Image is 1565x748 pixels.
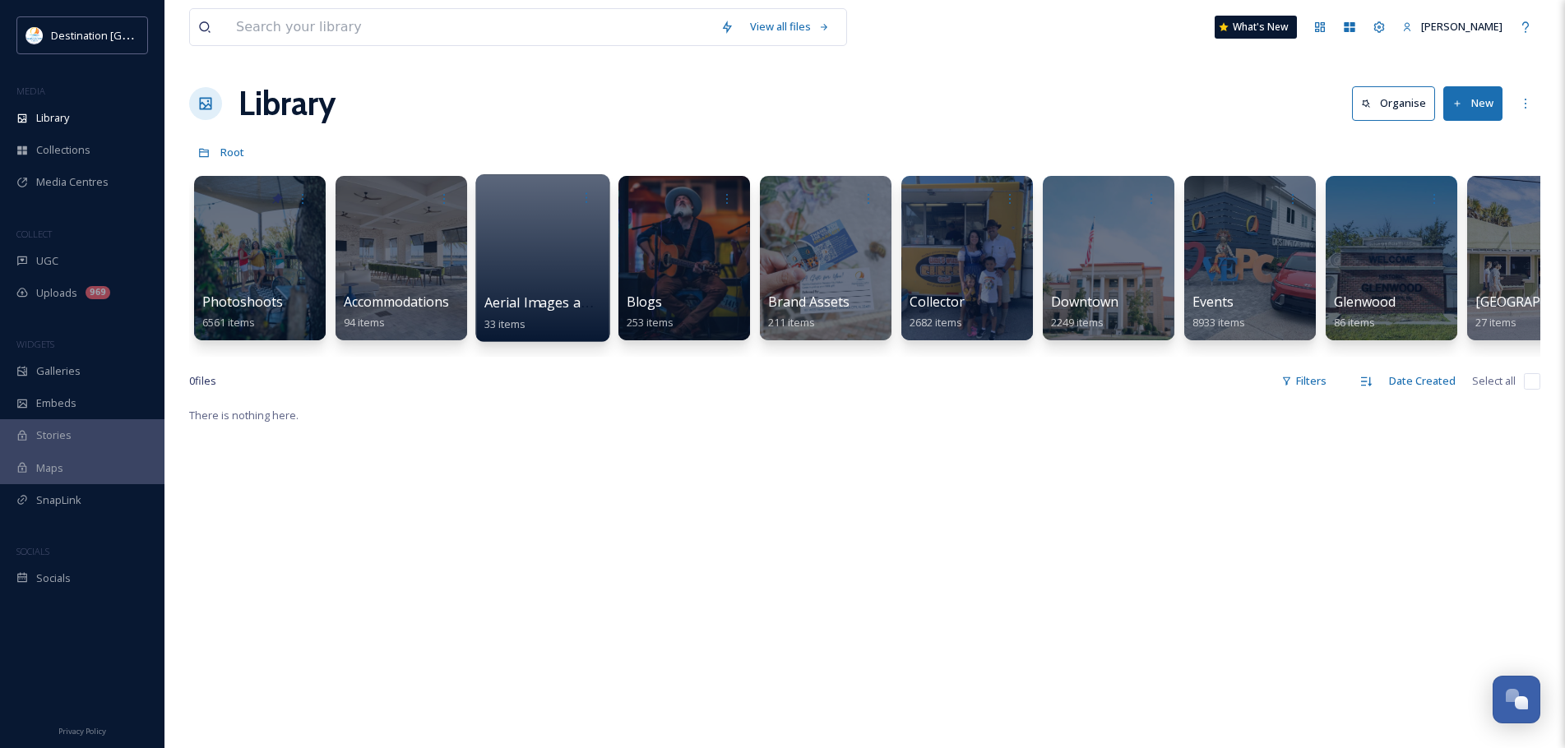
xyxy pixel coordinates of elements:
[228,9,712,45] input: Search your library
[627,315,674,330] span: 253 items
[202,315,255,330] span: 6561 items
[1192,293,1234,311] span: Events
[36,492,81,508] span: SnapLink
[484,316,526,330] span: 33 items
[1352,86,1443,120] a: Organise
[1051,294,1118,330] a: Downtown2249 items
[1381,365,1464,397] div: Date Created
[16,85,45,97] span: MEDIA
[1192,315,1245,330] span: 8933 items
[189,373,216,389] span: 0 file s
[16,338,54,350] span: WIDGETS
[51,27,215,43] span: Destination [GEOGRAPHIC_DATA]
[1352,86,1435,120] button: Organise
[1394,11,1511,43] a: [PERSON_NAME]
[1051,315,1104,330] span: 2249 items
[58,726,106,736] span: Privacy Policy
[238,79,336,128] a: Library
[36,395,76,411] span: Embeds
[1472,373,1516,389] span: Select all
[36,142,90,158] span: Collections
[1475,315,1516,330] span: 27 items
[1215,16,1297,39] a: What's New
[627,294,674,330] a: Blogs253 items
[484,295,636,331] a: Aerial Images and Video33 items
[220,142,244,162] a: Root
[768,315,815,330] span: 211 items
[1051,293,1118,311] span: Downtown
[344,315,385,330] span: 94 items
[16,545,49,557] span: SOCIALS
[1192,294,1245,330] a: Events8933 items
[58,720,106,740] a: Privacy Policy
[36,253,58,269] span: UGC
[1334,315,1375,330] span: 86 items
[742,11,838,43] a: View all files
[627,293,662,311] span: Blogs
[36,460,63,476] span: Maps
[768,294,850,330] a: Brand Assets211 items
[910,294,965,330] a: Collector2682 items
[1334,294,1396,330] a: Glenwood86 items
[16,228,52,240] span: COLLECT
[910,293,965,311] span: Collector
[220,145,244,159] span: Root
[344,294,449,330] a: Accommodations94 items
[36,285,77,301] span: Uploads
[202,293,283,311] span: Photoshoots
[36,570,71,586] span: Socials
[86,286,110,299] div: 969
[189,408,299,422] span: There is nothing here.
[1421,19,1502,34] span: [PERSON_NAME]
[36,427,72,443] span: Stories
[484,293,636,312] span: Aerial Images and Video
[36,363,81,379] span: Galleries
[768,293,850,311] span: Brand Assets
[910,315,962,330] span: 2682 items
[1334,293,1396,311] span: Glenwood
[36,110,69,126] span: Library
[1493,676,1540,723] button: Open Chat
[26,27,43,44] img: download.png
[36,174,109,190] span: Media Centres
[344,293,449,311] span: Accommodations
[1273,365,1335,397] div: Filters
[202,294,283,330] a: Photoshoots6561 items
[1443,86,1502,120] button: New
